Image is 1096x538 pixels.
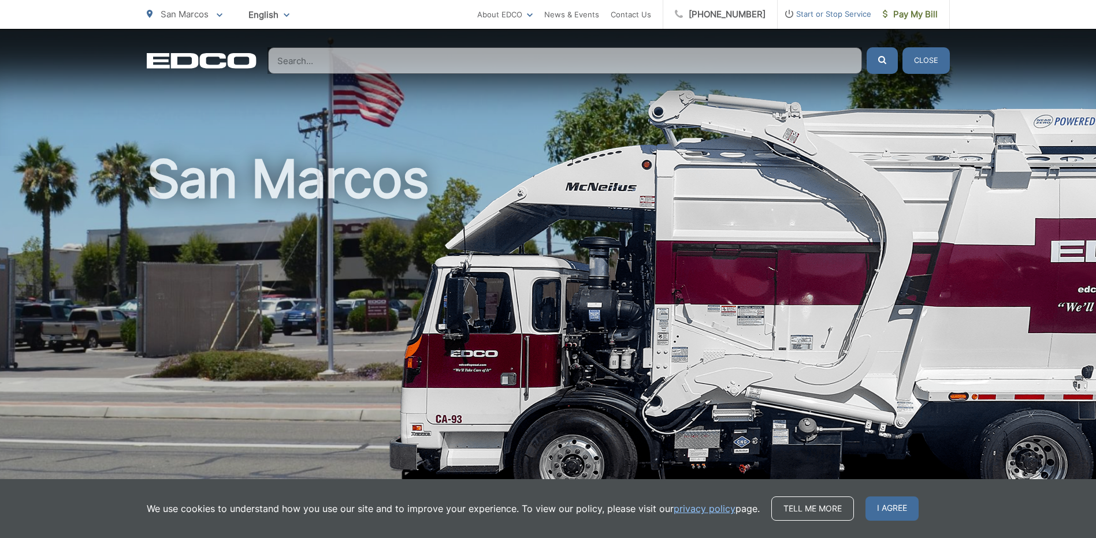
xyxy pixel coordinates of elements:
[674,502,735,515] a: privacy policy
[147,502,760,515] p: We use cookies to understand how you use our site and to improve your experience. To view our pol...
[268,47,862,74] input: Search
[883,8,938,21] span: Pay My Bill
[477,8,533,21] a: About EDCO
[771,496,854,521] a: Tell me more
[867,47,898,74] button: Submit the search query.
[147,53,257,69] a: EDCD logo. Return to the homepage.
[865,496,919,521] span: I agree
[611,8,651,21] a: Contact Us
[161,9,209,20] span: San Marcos
[544,8,599,21] a: News & Events
[240,5,298,25] span: English
[147,150,950,515] h1: San Marcos
[902,47,950,74] button: Close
